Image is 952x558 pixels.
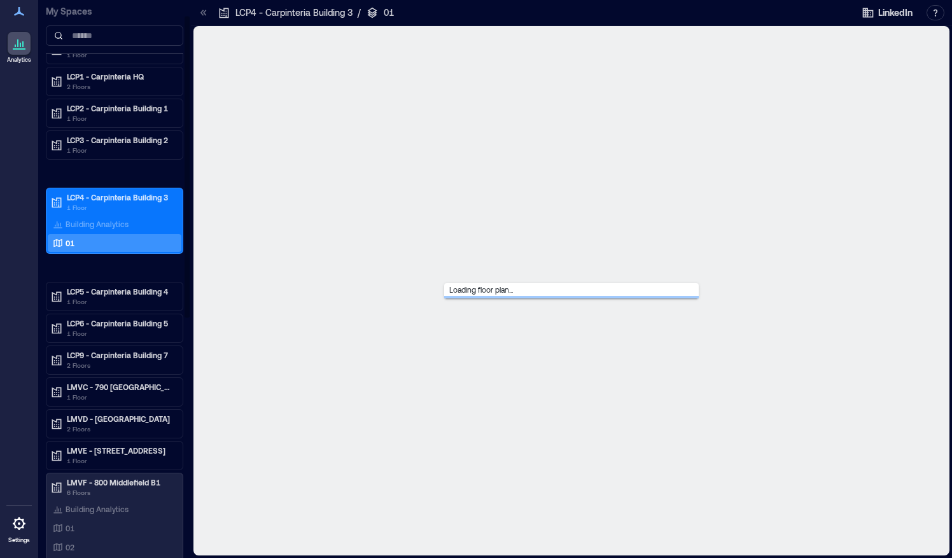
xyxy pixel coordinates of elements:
p: LCP1 - Carpinteria HQ [67,71,174,81]
p: My Spaces [46,5,183,18]
span: LinkedIn [878,6,913,19]
p: LCP9 - Carpinteria Building 7 [67,350,174,360]
p: / [358,6,361,19]
p: LMVE - [STREET_ADDRESS] [67,445,174,456]
p: 2 Floors [67,81,174,92]
p: LCP2 - Carpinteria Building 1 [67,103,174,113]
p: LCP3 - Carpinteria Building 2 [67,135,174,145]
p: 1 Floor [67,456,174,466]
p: Analytics [7,56,31,64]
span: Loading floor plan... [444,280,518,299]
a: Analytics [3,28,35,67]
p: 6 Floors [67,487,174,498]
p: LMVD - [GEOGRAPHIC_DATA] [67,414,174,424]
p: LMVF - 800 Middlefield B1 [67,477,174,487]
p: 01 [66,238,74,248]
p: 1 Floor [67,392,174,402]
p: 1 Floor [67,145,174,155]
p: 02 [66,542,74,552]
p: 1 Floor [67,50,174,60]
p: LMVC - 790 [GEOGRAPHIC_DATA] B2 [67,382,174,392]
p: LCP6 - Carpinteria Building 5 [67,318,174,328]
p: LCP5 - Carpinteria Building 4 [67,286,174,296]
p: Settings [8,536,30,544]
button: LinkedIn [858,3,916,23]
p: 01 [66,523,74,533]
p: LCP4 - Carpinteria Building 3 [67,192,174,202]
p: 1 Floor [67,328,174,338]
p: 1 Floor [67,113,174,123]
p: 1 Floor [67,296,174,307]
p: 01 [384,6,394,19]
p: 2 Floors [67,424,174,434]
p: Building Analytics [66,504,129,514]
p: LCP4 - Carpinteria Building 3 [235,6,353,19]
a: Settings [4,508,34,548]
p: Building Analytics [66,219,129,229]
p: 2 Floors [67,360,174,370]
p: 1 Floor [67,202,174,213]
